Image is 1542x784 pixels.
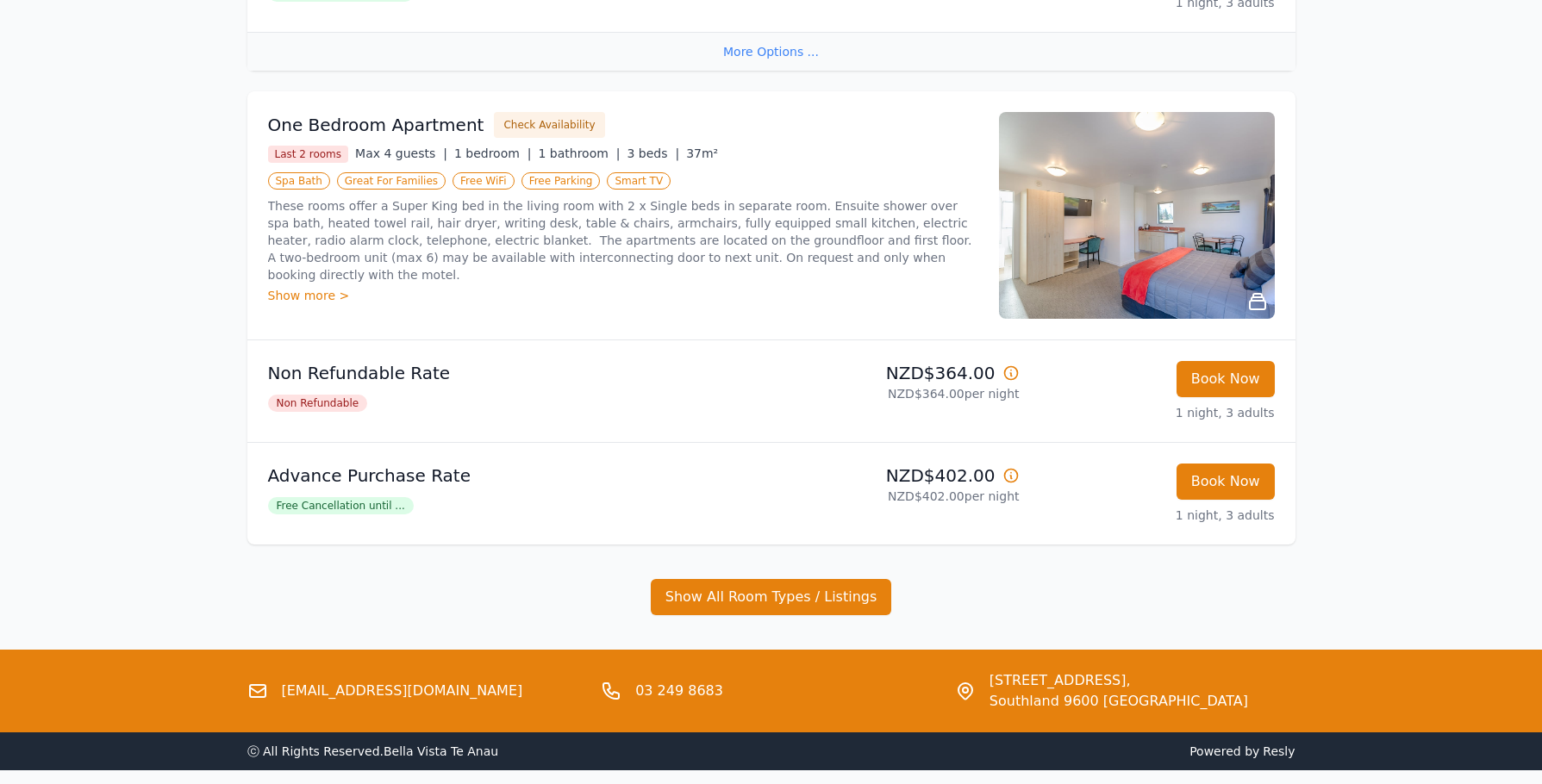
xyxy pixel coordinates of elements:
[990,670,1248,691] span: [STREET_ADDRESS],
[627,146,680,160] span: 3 beds |
[686,146,718,160] span: 37m²
[1033,507,1275,524] p: 1 night, 3 adults
[990,691,1248,712] span: Southland 9600 [GEOGRAPHIC_DATA]
[247,744,499,758] span: ⓒ All Rights Reserved. Bella Vista Te Anau
[778,743,1295,760] span: Powered by
[778,361,1020,385] p: NZD$364.00
[1263,744,1295,758] a: Resly
[268,197,978,283] p: These rooms offer a Super King bed in the living room with 2 x Single beds in separate room. Ensu...
[778,488,1020,505] p: NZD$402.00 per night
[268,172,330,190] span: Spa Bath
[521,172,601,190] span: Free Parking
[607,172,671,190] span: Smart TV
[247,32,1295,71] div: More Options ...
[268,464,765,488] p: Advance Purchase Rate
[1177,361,1275,397] button: Book Now
[268,395,368,412] span: Non Refundable
[1177,464,1275,500] button: Book Now
[454,146,532,160] span: 1 bedroom |
[268,497,414,514] span: Free Cancellation until ...
[635,681,723,701] a: 03 249 8683
[337,172,446,190] span: Great For Families
[268,361,765,385] p: Non Refundable Rate
[494,112,604,138] button: Check Availability
[538,146,620,160] span: 1 bathroom |
[268,146,349,163] span: Last 2 rooms
[355,146,447,160] span: Max 4 guests |
[282,681,523,701] a: [EMAIL_ADDRESS][DOMAIN_NAME]
[453,172,515,190] span: Free WiFi
[268,287,978,304] div: Show more >
[778,464,1020,488] p: NZD$402.00
[268,113,484,137] h3: One Bedroom Apartment
[651,579,892,615] button: Show All Room Types / Listings
[778,385,1020,402] p: NZD$364.00 per night
[1033,404,1275,421] p: 1 night, 3 adults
